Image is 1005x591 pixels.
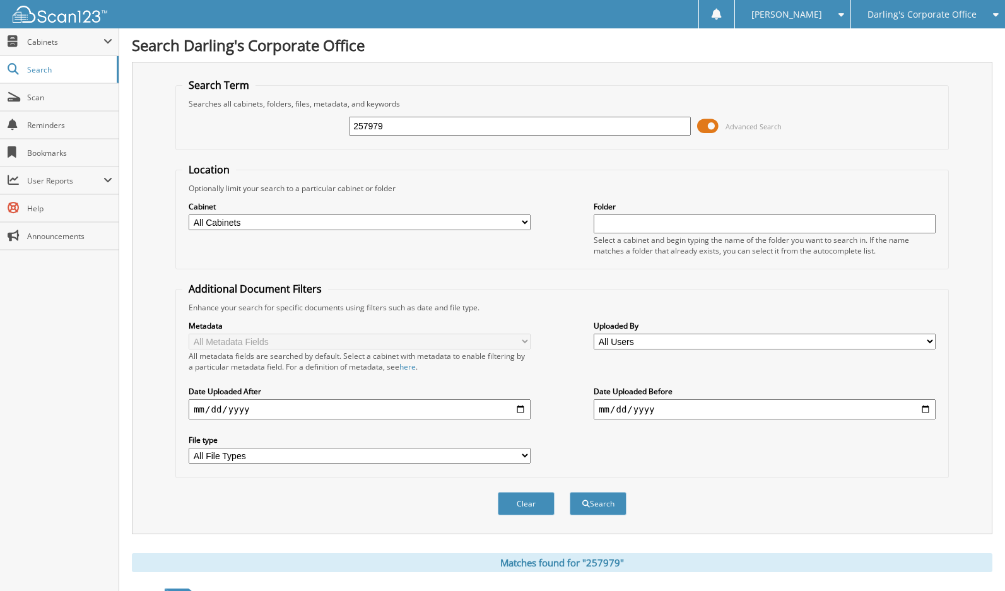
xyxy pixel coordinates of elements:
[594,235,936,256] div: Select a cabinet and begin typing the name of the folder you want to search in. If the name match...
[132,35,992,56] h1: Search Darling's Corporate Office
[867,11,977,18] span: Darling's Corporate Office
[751,11,822,18] span: [PERSON_NAME]
[13,6,107,23] img: scan123-logo-white.svg
[132,553,992,572] div: Matches found for "257979"
[27,37,103,47] span: Cabinets
[27,148,112,158] span: Bookmarks
[189,351,531,372] div: All metadata fields are searched by default. Select a cabinet with metadata to enable filtering b...
[594,386,936,397] label: Date Uploaded Before
[594,201,936,212] label: Folder
[182,78,256,92] legend: Search Term
[189,435,531,445] label: File type
[594,399,936,419] input: end
[594,320,936,331] label: Uploaded By
[498,492,555,515] button: Clear
[189,386,531,397] label: Date Uploaded After
[27,175,103,186] span: User Reports
[570,492,626,515] button: Search
[399,361,416,372] a: here
[189,201,531,212] label: Cabinet
[726,122,782,131] span: Advanced Search
[182,302,942,313] div: Enhance your search for specific documents using filters such as date and file type.
[182,183,942,194] div: Optionally limit your search to a particular cabinet or folder
[27,231,112,242] span: Announcements
[27,92,112,103] span: Scan
[27,64,110,75] span: Search
[182,98,942,109] div: Searches all cabinets, folders, files, metadata, and keywords
[182,163,236,177] legend: Location
[27,120,112,131] span: Reminders
[189,399,531,419] input: start
[182,282,328,296] legend: Additional Document Filters
[189,320,531,331] label: Metadata
[27,203,112,214] span: Help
